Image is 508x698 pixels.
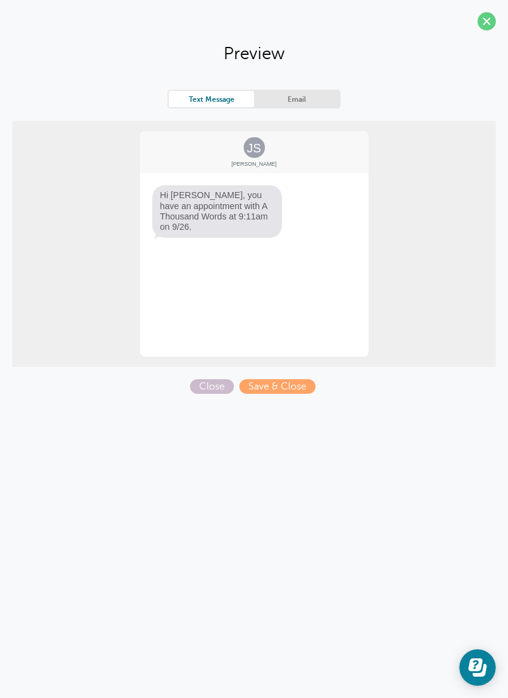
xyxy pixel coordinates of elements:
a: Text Message [169,91,254,107]
a: Email [254,91,339,107]
iframe: Resource center [459,649,496,686]
span: Save & Close [239,379,316,394]
a: Save & Close [239,381,319,392]
h2: Preview [12,43,496,64]
span: Hi [PERSON_NAME], you have an appointment with A Thousand Words at 9:11am on 9/26. [152,185,283,237]
span: [PERSON_NAME] [140,161,369,168]
a: Close [190,381,239,392]
span: Close [190,379,234,394]
span: JS [244,137,265,158]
